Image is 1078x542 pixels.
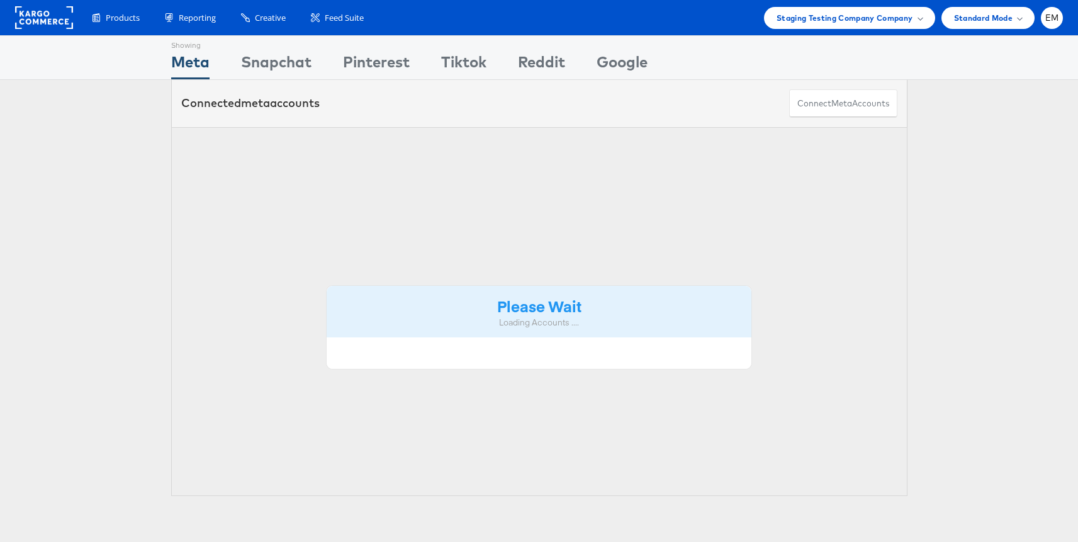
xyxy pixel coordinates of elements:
[171,36,210,51] div: Showing
[336,317,743,329] div: Loading Accounts ....
[181,95,320,111] div: Connected accounts
[597,51,648,79] div: Google
[954,11,1013,25] span: Standard Mode
[497,295,581,316] strong: Please Wait
[241,96,270,110] span: meta
[518,51,565,79] div: Reddit
[325,12,364,24] span: Feed Suite
[1045,14,1059,22] span: EM
[789,89,897,118] button: ConnectmetaAccounts
[179,12,216,24] span: Reporting
[106,12,140,24] span: Products
[777,11,913,25] span: Staging Testing Company Company
[343,51,410,79] div: Pinterest
[831,98,852,110] span: meta
[241,51,312,79] div: Snapchat
[441,51,486,79] div: Tiktok
[255,12,286,24] span: Creative
[171,51,210,79] div: Meta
